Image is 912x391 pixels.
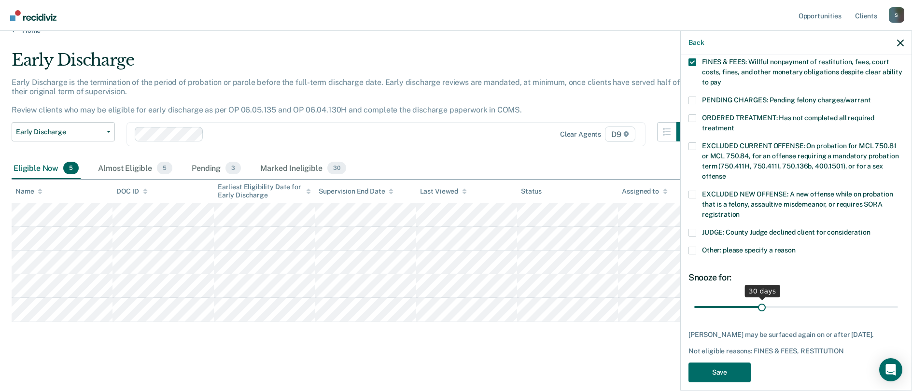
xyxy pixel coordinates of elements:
[15,187,42,195] div: Name
[688,39,704,47] button: Back
[702,246,796,254] span: Other: please specify a reason
[605,126,635,142] span: D9
[879,358,902,381] div: Open Intercom Messenger
[218,183,311,199] div: Earliest Eligibility Date for Early Discharge
[16,128,103,136] span: Early Discharge
[12,78,679,115] p: Early Discharge is the termination of the period of probation or parole before the full-term disc...
[12,50,696,78] div: Early Discharge
[622,187,667,195] div: Assigned to
[702,58,902,86] span: FINES & FEES: Willful nonpayment of restitution, fees, court costs, fines, and other monetary obl...
[12,158,81,179] div: Eligible Now
[225,162,241,174] span: 3
[702,96,870,104] span: PENDING CHARGES: Pending felony charges/warrant
[702,228,870,236] span: JUDGE: County Judge declined client for consideration
[258,158,348,179] div: Marked Ineligible
[889,7,904,23] button: Profile dropdown button
[10,10,56,21] img: Recidiviz
[319,187,393,195] div: Supervision End Date
[63,162,79,174] span: 5
[702,142,898,180] span: EXCLUDED CURRENT OFFENSE: On probation for MCL 750.81 or MCL 750.84, for an offense requiring a m...
[702,114,874,132] span: ORDERED TREATMENT: Has not completed all required treatment
[688,347,904,355] div: Not eligible reasons: FINES & FEES, RESTITUTION
[560,130,601,139] div: Clear agents
[420,187,467,195] div: Last Viewed
[521,187,542,195] div: Status
[190,158,243,179] div: Pending
[889,7,904,23] div: S
[688,331,904,339] div: [PERSON_NAME] may be surfaced again on or after [DATE].
[745,285,780,297] div: 30 days
[702,190,893,218] span: EXCLUDED NEW OFFENSE: A new offense while on probation that is a felony, assaultive misdemeanor, ...
[688,272,904,283] div: Snooze for:
[96,158,174,179] div: Almost Eligible
[688,363,751,382] button: Save
[327,162,346,174] span: 30
[116,187,147,195] div: DOC ID
[157,162,172,174] span: 5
